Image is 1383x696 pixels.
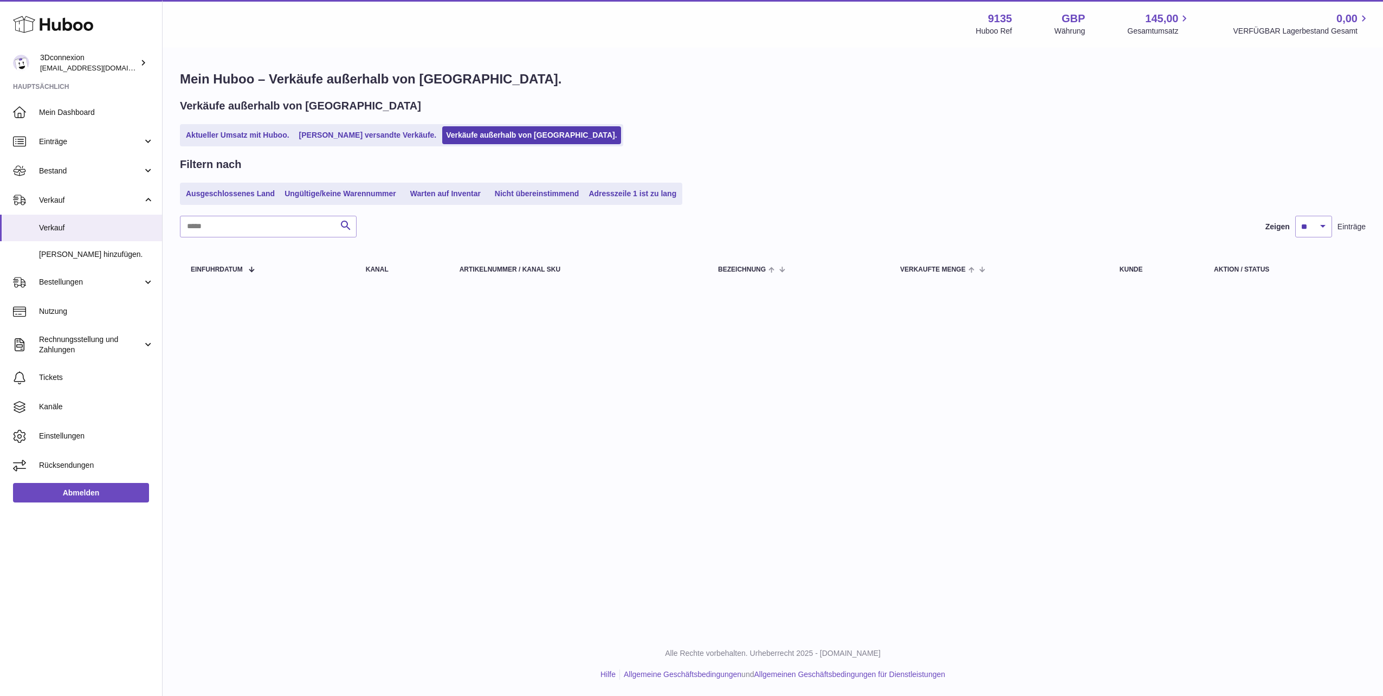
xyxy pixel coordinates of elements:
span: Bestand [39,166,143,176]
label: Zeigen [1265,222,1290,232]
span: Einfuhrdatum [191,266,243,273]
span: [EMAIL_ADDRESS][DOMAIN_NAME] [40,63,159,72]
h2: Verkäufe außerhalb von [GEOGRAPHIC_DATA] [180,99,421,113]
a: Nicht übereinstimmend [491,185,583,203]
span: Einträge [39,137,143,147]
div: Kunde [1120,266,1192,273]
a: 145,00 Gesamtumsatz [1127,11,1191,36]
div: 3Dconnexion [40,53,138,73]
span: Rechnungsstellung und Zahlungen [39,334,143,355]
div: Artikelnummer / Kanal SKU [460,266,696,273]
span: Kanäle [39,402,154,412]
a: 0,00 VERFÜGBAR Lagerbestand Gesamt [1233,11,1370,36]
span: Mein Dashboard [39,107,154,118]
span: [PERSON_NAME] hinzufügen. [39,249,154,260]
a: Allgemeinen Geschäftsbedingungen für Dienstleistungen [754,670,945,679]
span: Einträge [1337,222,1366,232]
span: Bezeichnung [718,266,766,273]
p: Alle Rechte vorbehalten. Urheberrecht 2025 - [DOMAIN_NAME] [171,648,1374,659]
a: Aktueller Umsatz mit Huboo. [182,126,293,144]
strong: GBP [1062,11,1085,26]
a: Ungültige/keine Warennummer [281,185,400,203]
span: Verkaufte Menge [900,266,966,273]
a: Ausgeschlossenes Land [182,185,279,203]
img: order_eu@3dconnexion.com [13,55,29,71]
span: Bestellungen [39,277,143,287]
span: VERFÜGBAR Lagerbestand Gesamt [1233,26,1370,36]
a: [PERSON_NAME] versandte Verkäufe. [295,126,441,144]
strong: 9135 [988,11,1012,26]
div: Währung [1055,26,1085,36]
span: Einstellungen [39,431,154,441]
span: Gesamtumsatz [1127,26,1191,36]
span: 145,00 [1145,11,1178,26]
li: und [620,669,945,680]
span: Verkauf [39,223,154,233]
span: Tickets [39,372,154,383]
a: Verkäufe außerhalb von [GEOGRAPHIC_DATA]. [442,126,621,144]
div: Huboo Ref [976,26,1012,36]
a: Abmelden [13,483,149,502]
a: Hilfe [600,670,616,679]
span: Nutzung [39,306,154,317]
a: Warten auf Inventar [402,185,489,203]
div: Kanal [366,266,438,273]
a: Adresszeile 1 ist zu lang [585,185,680,203]
span: Verkauf [39,195,143,205]
span: Rücksendungen [39,460,154,471]
span: 0,00 [1336,11,1358,26]
h2: Filtern nach [180,157,241,172]
h1: Mein Huboo – Verkäufe außerhalb von [GEOGRAPHIC_DATA]. [180,70,1366,88]
div: Aktion / Status [1214,266,1355,273]
a: Allgemeine Geschäftsbedingungen [624,670,741,679]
